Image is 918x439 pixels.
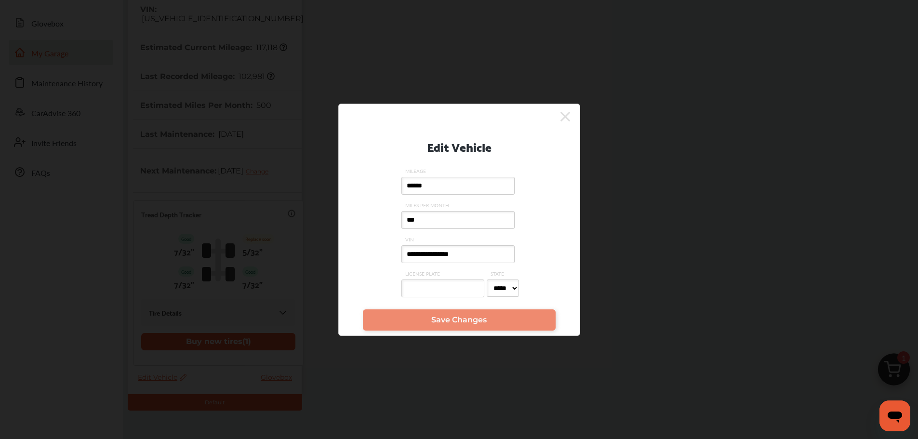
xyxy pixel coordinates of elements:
[431,315,487,324] span: Save Changes
[363,309,556,331] a: Save Changes
[879,400,910,431] iframe: Button to launch messaging window
[401,245,515,263] input: VIN
[401,211,515,229] input: MILES PER MONTH
[401,202,517,209] span: MILES PER MONTH
[401,177,515,195] input: MILEAGE
[401,168,517,174] span: MILEAGE
[401,270,487,277] span: LICENSE PLATE
[401,236,517,243] span: VIN
[401,279,484,297] input: LICENSE PLATE
[487,279,519,297] select: STATE
[427,136,492,156] p: Edit Vehicle
[487,270,521,277] span: STATE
